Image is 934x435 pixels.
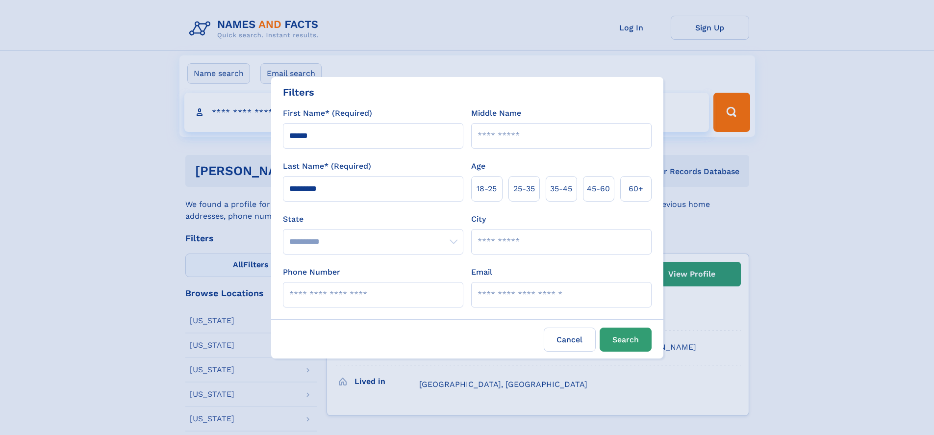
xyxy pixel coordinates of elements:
[477,183,497,195] span: 18‑25
[283,160,371,172] label: Last Name* (Required)
[513,183,535,195] span: 25‑35
[283,107,372,119] label: First Name* (Required)
[471,213,486,225] label: City
[587,183,610,195] span: 45‑60
[283,213,463,225] label: State
[471,107,521,119] label: Middle Name
[550,183,572,195] span: 35‑45
[471,160,485,172] label: Age
[283,85,314,100] div: Filters
[544,328,596,352] label: Cancel
[629,183,643,195] span: 60+
[471,266,492,278] label: Email
[283,266,340,278] label: Phone Number
[600,328,652,352] button: Search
